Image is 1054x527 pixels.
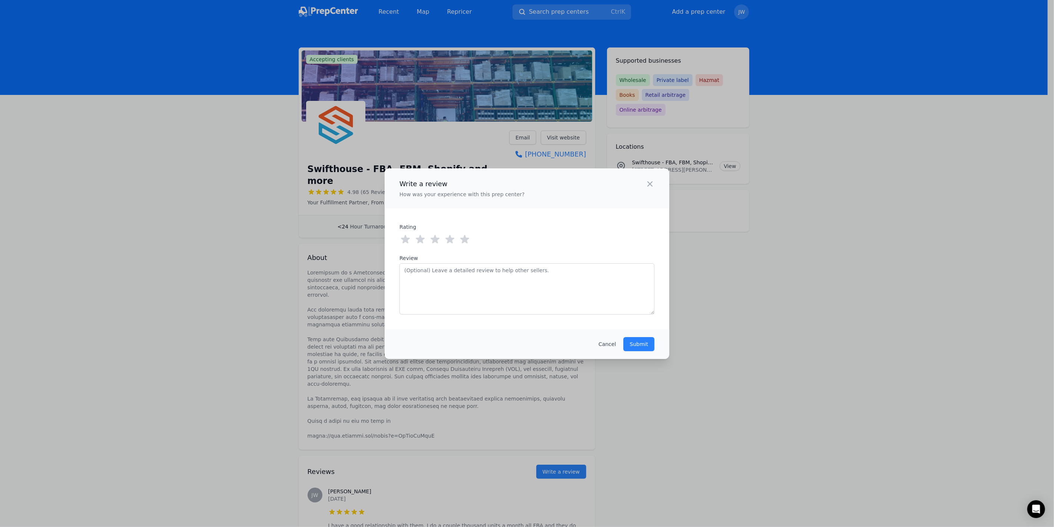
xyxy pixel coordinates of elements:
p: Submit [630,340,648,348]
button: Submit [623,337,654,351]
label: Review [400,254,654,262]
button: Cancel [599,340,616,348]
h2: Write a review [400,179,525,189]
div: Open Intercom Messenger [1027,500,1045,518]
label: Rating [400,223,437,231]
p: How was your experience with this prep center? [400,191,525,198]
